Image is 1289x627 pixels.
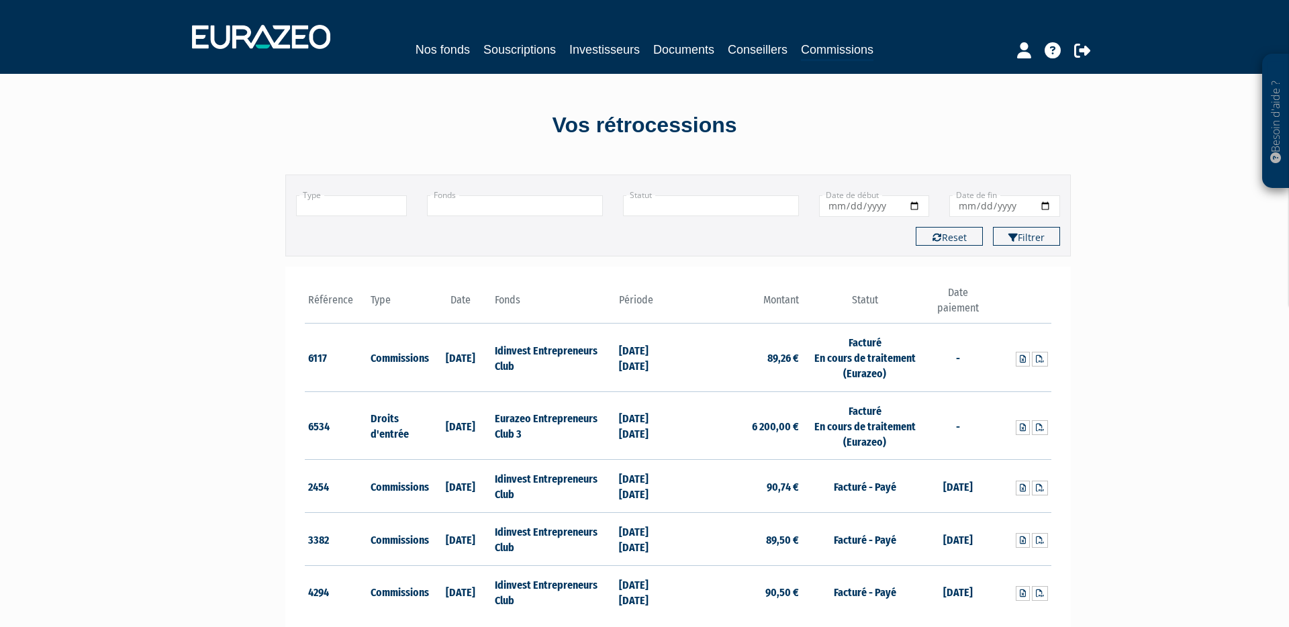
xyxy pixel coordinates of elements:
[802,565,926,618] td: Facturé - Payé
[305,324,367,392] td: 6117
[429,391,491,460] td: [DATE]
[678,285,802,324] th: Montant
[678,565,802,618] td: 90,50 €
[491,513,616,566] td: Idinvest Entrepreneurs Club
[616,565,678,618] td: [DATE] [DATE]
[491,324,616,392] td: Idinvest Entrepreneurs Club
[367,565,430,618] td: Commissions
[802,285,926,324] th: Statut
[927,513,990,566] td: [DATE]
[616,391,678,460] td: [DATE] [DATE]
[801,40,873,61] a: Commissions
[927,391,990,460] td: -
[305,285,367,324] th: Référence
[367,460,430,513] td: Commissions
[367,285,430,324] th: Type
[927,565,990,618] td: [DATE]
[616,460,678,513] td: [DATE] [DATE]
[728,40,787,59] a: Conseillers
[429,513,491,566] td: [DATE]
[653,40,714,59] a: Documents
[305,513,367,566] td: 3382
[429,285,491,324] th: Date
[616,513,678,566] td: [DATE] [DATE]
[483,40,556,59] a: Souscriptions
[1268,61,1284,182] p: Besoin d'aide ?
[429,565,491,618] td: [DATE]
[678,513,802,566] td: 89,50 €
[678,460,802,513] td: 90,74 €
[491,565,616,618] td: Idinvest Entrepreneurs Club
[927,324,990,392] td: -
[616,285,678,324] th: Période
[616,324,678,392] td: [DATE] [DATE]
[367,324,430,392] td: Commissions
[491,460,616,513] td: Idinvest Entrepreneurs Club
[429,460,491,513] td: [DATE]
[802,324,926,392] td: Facturé En cours de traitement (Eurazeo)
[416,40,470,59] a: Nos fonds
[491,285,616,324] th: Fonds
[569,40,640,59] a: Investisseurs
[678,324,802,392] td: 89,26 €
[429,324,491,392] td: [DATE]
[802,391,926,460] td: Facturé En cours de traitement (Eurazeo)
[802,460,926,513] td: Facturé - Payé
[367,513,430,566] td: Commissions
[678,391,802,460] td: 6 200,00 €
[367,391,430,460] td: Droits d'entrée
[916,227,983,246] button: Reset
[305,565,367,618] td: 4294
[927,460,990,513] td: [DATE]
[262,110,1027,141] div: Vos rétrocessions
[305,391,367,460] td: 6534
[802,513,926,566] td: Facturé - Payé
[305,460,367,513] td: 2454
[993,227,1060,246] button: Filtrer
[192,25,330,49] img: 1732889491-logotype_eurazeo_blanc_rvb.png
[491,391,616,460] td: Eurazeo Entrepreneurs Club 3
[927,285,990,324] th: Date paiement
